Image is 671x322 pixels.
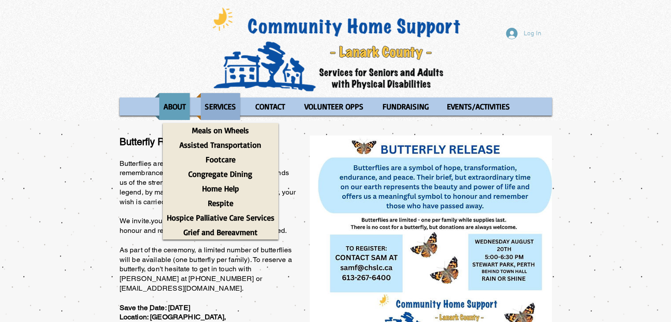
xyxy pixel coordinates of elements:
p: ABOUT [160,93,190,120]
a: Hospice Palliative Care Services [163,210,278,225]
p: FUNDRAISING [379,93,433,120]
a: Home Help [163,181,278,196]
p: SERVICES [201,93,240,120]
nav: Site [120,93,552,120]
a: Meals on Wheels [163,123,278,138]
a: VOLUNTEER OPPS [296,93,372,120]
a: Footcare [163,152,278,167]
a: SERVICES [196,93,244,120]
a: Respite [163,196,278,210]
button: Log In [500,25,547,42]
a: Congregate Dining [163,167,278,181]
p: Congregate Dining [184,167,256,181]
a: EVENTS/ACTIVITIES [439,93,518,120]
p: Grief and Bereavment [180,225,262,240]
p: EVENTS/ACTIVITIES [443,93,514,120]
p: Respite [204,196,237,210]
p: VOLUNTEER OPPS [300,93,367,120]
a: Assisted Transportation [163,138,278,152]
a: ABOUT [155,93,194,120]
a: Grief and Bereavment [163,225,278,240]
a: CONTACT [247,93,294,120]
span: Log In [521,29,544,38]
p: Home Help [198,181,243,196]
p: Footcare [202,152,240,167]
a: FUNDRAISING [374,93,436,120]
p: Assisted Transportation [176,138,265,152]
p: CONTACT [251,93,289,120]
p: Meals on Wheels [188,123,253,138]
span: Butterfly Release - [DATE] [120,136,231,147]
